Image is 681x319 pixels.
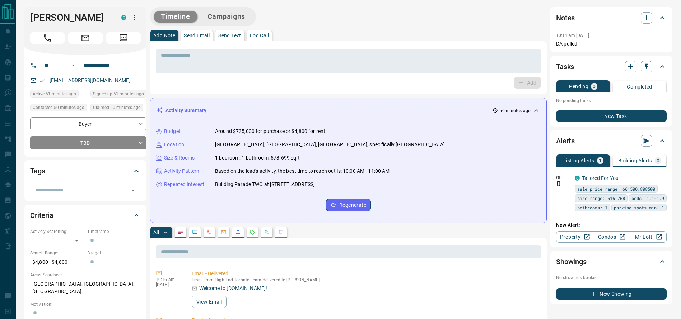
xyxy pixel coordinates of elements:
[192,270,538,277] p: Email - Delivered
[93,90,144,97] span: Signed up 51 minutes ago
[164,181,204,188] p: Repeated Interest
[575,176,580,181] div: condos.ca
[30,90,87,100] div: Mon Sep 15 2025
[556,231,593,243] a: Property
[556,175,570,181] p: Off
[206,229,212,235] svg: Calls
[215,141,445,148] p: [GEOGRAPHIC_DATA], [GEOGRAPHIC_DATA], [GEOGRAPHIC_DATA], specifically [GEOGRAPHIC_DATA]
[153,33,175,38] p: Add Note
[30,136,146,149] div: TBD
[556,256,587,267] h2: Showings
[164,128,181,135] p: Budget
[264,229,270,235] svg: Opportunities
[249,229,255,235] svg: Requests
[556,132,667,149] div: Alerts
[106,32,141,44] span: Message
[30,301,141,308] p: Motivation:
[30,272,141,278] p: Areas Searched:
[39,78,45,83] svg: Email Verified
[218,33,241,38] p: Send Text
[30,12,111,23] h1: [PERSON_NAME]
[30,104,87,114] div: Mon Sep 15 2025
[556,135,575,147] h2: Alerts
[556,58,667,75] div: Tasks
[121,15,126,20] div: condos.ca
[30,278,141,297] p: [GEOGRAPHIC_DATA], [GEOGRAPHIC_DATA], [GEOGRAPHIC_DATA]
[577,204,607,211] span: bathrooms: 1
[30,165,45,177] h2: Tags
[30,207,141,224] div: Criteria
[165,107,206,114] p: Activity Summary
[192,229,198,235] svg: Lead Browsing Activity
[250,33,269,38] p: Log Call
[30,210,53,221] h2: Criteria
[556,95,667,106] p: No pending tasks
[192,296,227,308] button: View Email
[235,229,241,235] svg: Listing Alerts
[278,229,284,235] svg: Agent Actions
[556,9,667,27] div: Notes
[200,11,252,23] button: Campaigns
[90,104,146,114] div: Mon Sep 15 2025
[657,158,659,163] p: 0
[68,32,103,44] span: Email
[627,84,652,89] p: Completed
[69,61,78,70] button: Open
[30,117,146,130] div: Buyer
[499,108,531,114] p: 50 minutes ago
[563,158,594,163] p: Listing Alerts
[577,185,655,192] span: sale price range: 661500,808500
[164,154,195,162] p: Size & Rooms
[556,253,667,270] div: Showings
[593,84,596,89] p: 0
[215,181,315,188] p: Building Parade TWO at [STREET_ADDRESS]
[556,12,575,24] h2: Notes
[199,285,267,292] p: Welcome to [DOMAIN_NAME]!
[556,61,574,72] h2: Tasks
[556,288,667,300] button: New Showing
[593,231,630,243] a: Condos
[192,277,538,282] p: Email from High End Toronto Team delivered to [PERSON_NAME]
[30,256,84,268] p: $4,800 - $4,800
[30,228,84,235] p: Actively Searching:
[326,199,371,211] button: Regenerate
[556,181,561,186] svg: Push Notification Only
[87,228,141,235] p: Timeframe:
[164,167,199,175] p: Activity Pattern
[631,195,664,202] span: beds: 1.1-1.9
[215,128,325,135] p: Around $735,000 for purchase or $4,800 for rent
[184,33,210,38] p: Send Email
[582,175,619,181] a: Tailored For You
[178,229,183,235] svg: Notes
[569,84,588,89] p: Pending
[577,195,625,202] span: size range: 516,768
[618,158,652,163] p: Building Alerts
[556,222,667,229] p: New Alert:
[30,250,84,256] p: Search Range:
[215,167,390,175] p: Based on the lead's activity, the best time to reach out is: 10:00 AM - 11:00 AM
[50,77,131,83] a: [EMAIL_ADDRESS][DOMAIN_NAME]
[93,104,141,111] span: Claimed 50 minutes ago
[556,33,589,38] p: 10:14 am [DATE]
[128,185,138,195] button: Open
[87,250,141,256] p: Budget:
[153,230,159,235] p: All
[156,282,181,287] p: [DATE]
[556,40,667,48] p: DA pulled
[30,162,141,180] div: Tags
[90,90,146,100] div: Mon Sep 15 2025
[33,104,84,111] span: Contacted 50 minutes ago
[156,104,541,117] div: Activity Summary50 minutes ago
[599,158,602,163] p: 1
[556,110,667,122] button: New Task
[614,204,664,211] span: parking spots min: 1
[556,275,667,281] p: No showings booked
[164,141,184,148] p: Location
[215,154,300,162] p: 1 bedroom, 1 bathroom, 573-699 sqft
[30,32,65,44] span: Call
[630,231,667,243] a: Mr.Loft
[33,90,76,97] span: Active 51 minutes ago
[154,11,197,23] button: Timeline
[221,229,227,235] svg: Emails
[156,277,181,282] p: 10:16 am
